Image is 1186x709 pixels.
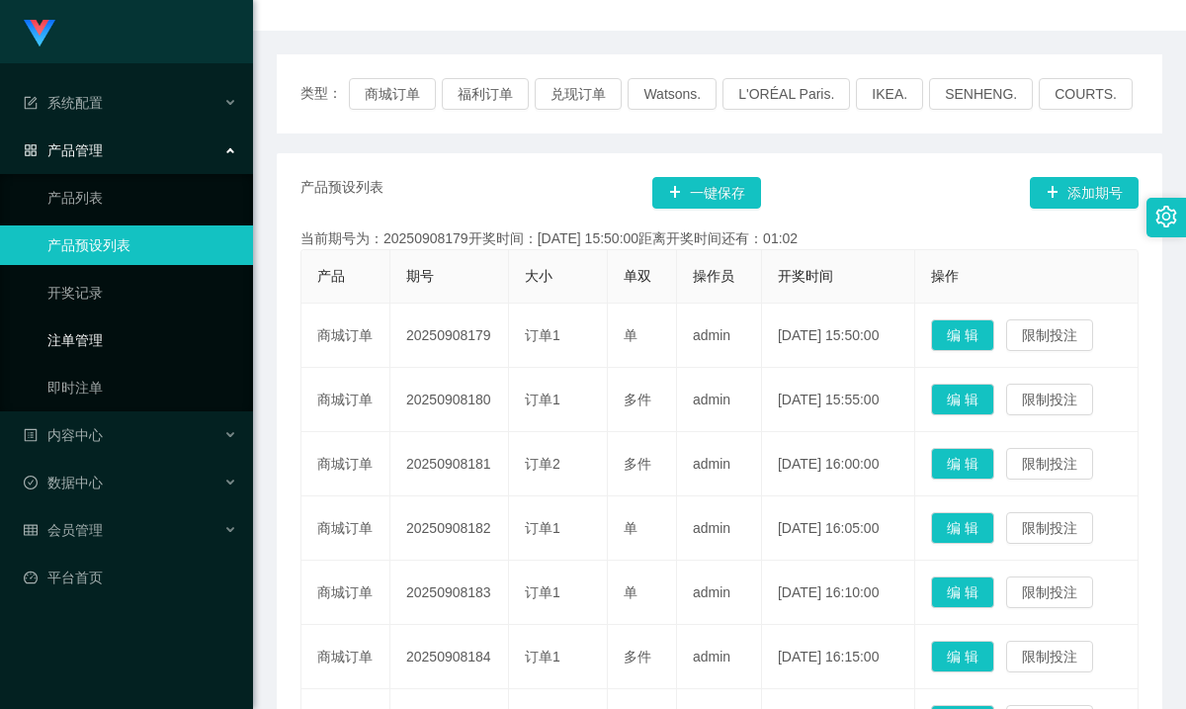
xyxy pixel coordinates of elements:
td: admin [677,561,762,625]
img: logo.9652507e.png [24,20,55,47]
span: 数据中心 [24,475,103,490]
span: 多件 [624,649,651,665]
span: 单双 [624,268,651,284]
button: 福利订单 [442,78,529,110]
span: 开奖时间 [778,268,833,284]
td: 商城订单 [301,304,390,368]
i: 图标: check-circle-o [24,476,38,489]
span: 系统配置 [24,95,103,111]
button: 限制投注 [1006,512,1093,544]
button: L'ORÉAL Paris. [722,78,850,110]
i: 图标: appstore-o [24,143,38,157]
button: 限制投注 [1006,384,1093,415]
td: [DATE] 15:50:00 [762,304,915,368]
span: 多件 [624,456,651,472]
button: 编 辑 [931,512,994,544]
span: 产品预设列表 [300,177,383,209]
button: Watsons. [628,78,717,110]
span: 类型： [300,78,349,110]
a: 产品列表 [47,178,237,218]
span: 多件 [624,392,651,407]
a: 图标: dashboard平台首页 [24,558,237,597]
button: 兑现订单 [535,78,622,110]
button: 限制投注 [1006,319,1093,351]
span: 订单1 [525,392,560,407]
td: 20250908182 [390,496,509,561]
td: admin [677,368,762,432]
button: 图标: plus添加期号 [1030,177,1139,209]
span: 单 [624,520,637,536]
td: 20250908184 [390,625,509,689]
button: 编 辑 [931,319,994,351]
td: 20250908183 [390,561,509,625]
i: 图标: form [24,96,38,110]
span: 大小 [525,268,552,284]
span: 会员管理 [24,522,103,538]
td: 商城订单 [301,561,390,625]
span: 操作 [931,268,959,284]
td: admin [677,625,762,689]
button: COURTS. [1039,78,1133,110]
span: 期号 [406,268,434,284]
span: 订单1 [525,649,560,665]
td: 商城订单 [301,432,390,496]
button: 编 辑 [931,641,994,672]
td: [DATE] 16:05:00 [762,496,915,561]
span: 产品 [317,268,345,284]
div: 当前期号为：20250908179开奖时间：[DATE] 15:50:00距离开奖时间还有：01:02 [300,228,1139,249]
td: admin [677,496,762,561]
button: 商城订单 [349,78,436,110]
td: 20250908181 [390,432,509,496]
td: admin [677,304,762,368]
button: 限制投注 [1006,576,1093,608]
a: 产品预设列表 [47,225,237,265]
i: 图标: setting [1155,206,1177,227]
button: IKEA. [856,78,923,110]
i: 图标: table [24,523,38,537]
button: SENHENG. [929,78,1033,110]
td: 商城订单 [301,496,390,561]
td: [DATE] 16:15:00 [762,625,915,689]
a: 即时注单 [47,368,237,407]
button: 编 辑 [931,448,994,480]
td: [DATE] 16:00:00 [762,432,915,496]
a: 注单管理 [47,320,237,360]
button: 限制投注 [1006,641,1093,672]
span: 订单1 [525,520,560,536]
td: 20250908180 [390,368,509,432]
td: 20250908179 [390,304,509,368]
span: 单 [624,327,637,343]
span: 操作员 [693,268,734,284]
span: 内容中心 [24,427,103,443]
td: 商城订单 [301,625,390,689]
button: 限制投注 [1006,448,1093,480]
span: 单 [624,584,637,600]
button: 编 辑 [931,384,994,415]
span: 产品管理 [24,142,103,158]
td: [DATE] 15:55:00 [762,368,915,432]
td: [DATE] 16:10:00 [762,561,915,625]
td: 商城订单 [301,368,390,432]
td: admin [677,432,762,496]
i: 图标: profile [24,428,38,442]
button: 编 辑 [931,576,994,608]
span: 订单1 [525,327,560,343]
span: 订单2 [525,456,560,472]
button: 图标: plus一键保存 [652,177,761,209]
span: 订单1 [525,584,560,600]
a: 开奖记录 [47,273,237,312]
